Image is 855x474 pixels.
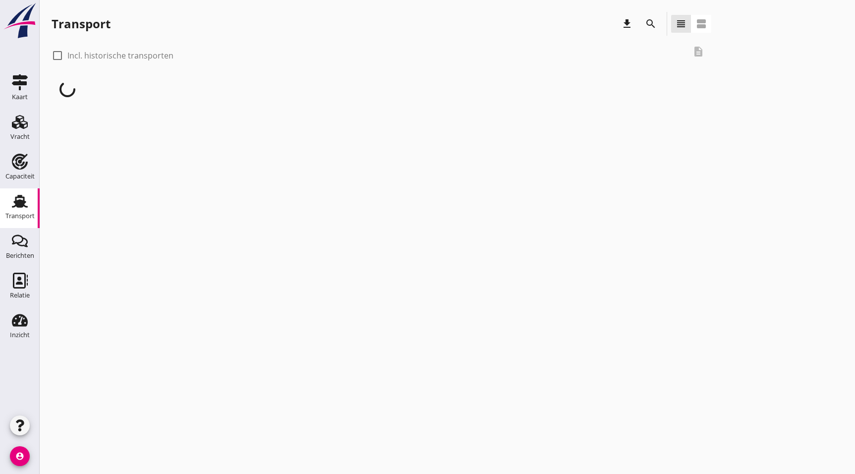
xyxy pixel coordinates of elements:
i: account_circle [10,446,30,466]
i: view_agenda [695,18,707,30]
i: view_headline [675,18,687,30]
div: Vracht [10,133,30,140]
div: Berichten [6,252,34,259]
i: download [621,18,633,30]
div: Transport [52,16,111,32]
div: Relatie [10,292,30,298]
div: Kaart [12,94,28,100]
label: Incl. historische transporten [67,51,173,60]
div: Inzicht [10,332,30,338]
i: search [645,18,657,30]
div: Capaciteit [5,173,35,179]
div: Transport [5,213,35,219]
img: logo-small.a267ee39.svg [2,2,38,39]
